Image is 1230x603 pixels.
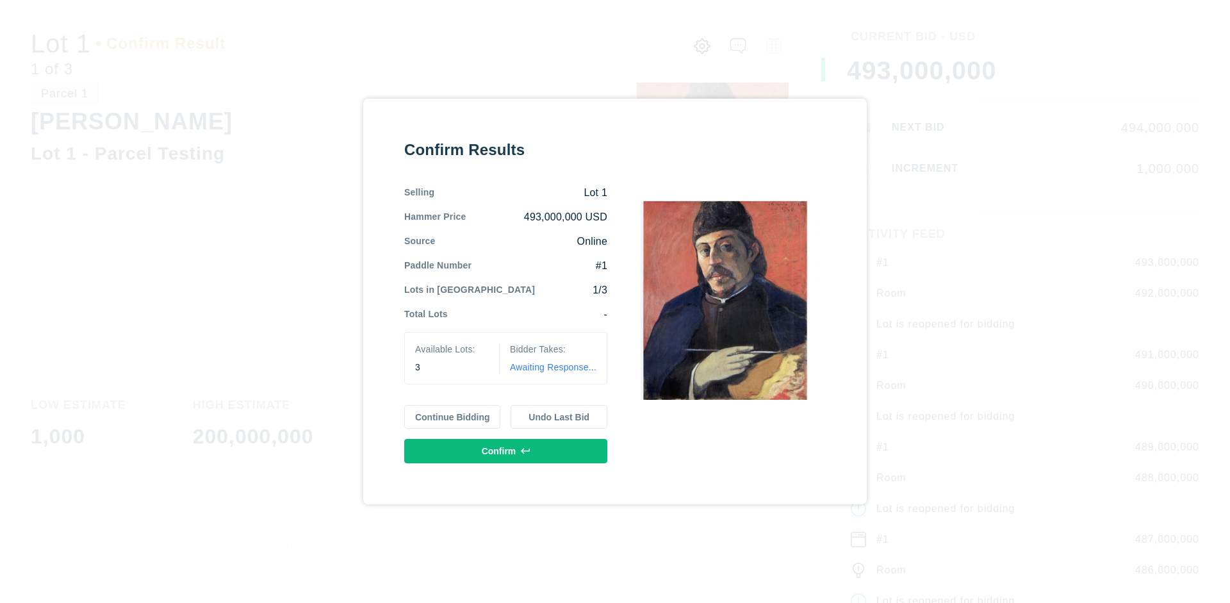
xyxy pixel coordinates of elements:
div: Paddle Number [404,259,471,273]
div: Hammer Price [404,210,466,224]
button: Confirm [404,439,607,463]
div: Total Lots [404,308,448,322]
div: Source [404,235,436,249]
div: Online [436,235,607,249]
span: Awaiting Response... [510,362,596,372]
div: 3 [415,361,489,374]
div: 1/3 [535,283,607,297]
div: Selling [404,186,434,200]
div: Lots in [GEOGRAPHIC_DATA] [404,283,535,297]
div: Available Lots: [415,343,489,356]
div: Bidder Takes: [510,343,596,356]
button: Continue Bidding [404,405,501,429]
div: 493,000,000 USD [466,210,607,224]
div: Confirm Results [404,140,607,160]
div: #1 [471,259,607,273]
div: - [448,308,607,322]
button: Undo Last Bid [511,405,607,429]
div: Lot 1 [434,186,607,200]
